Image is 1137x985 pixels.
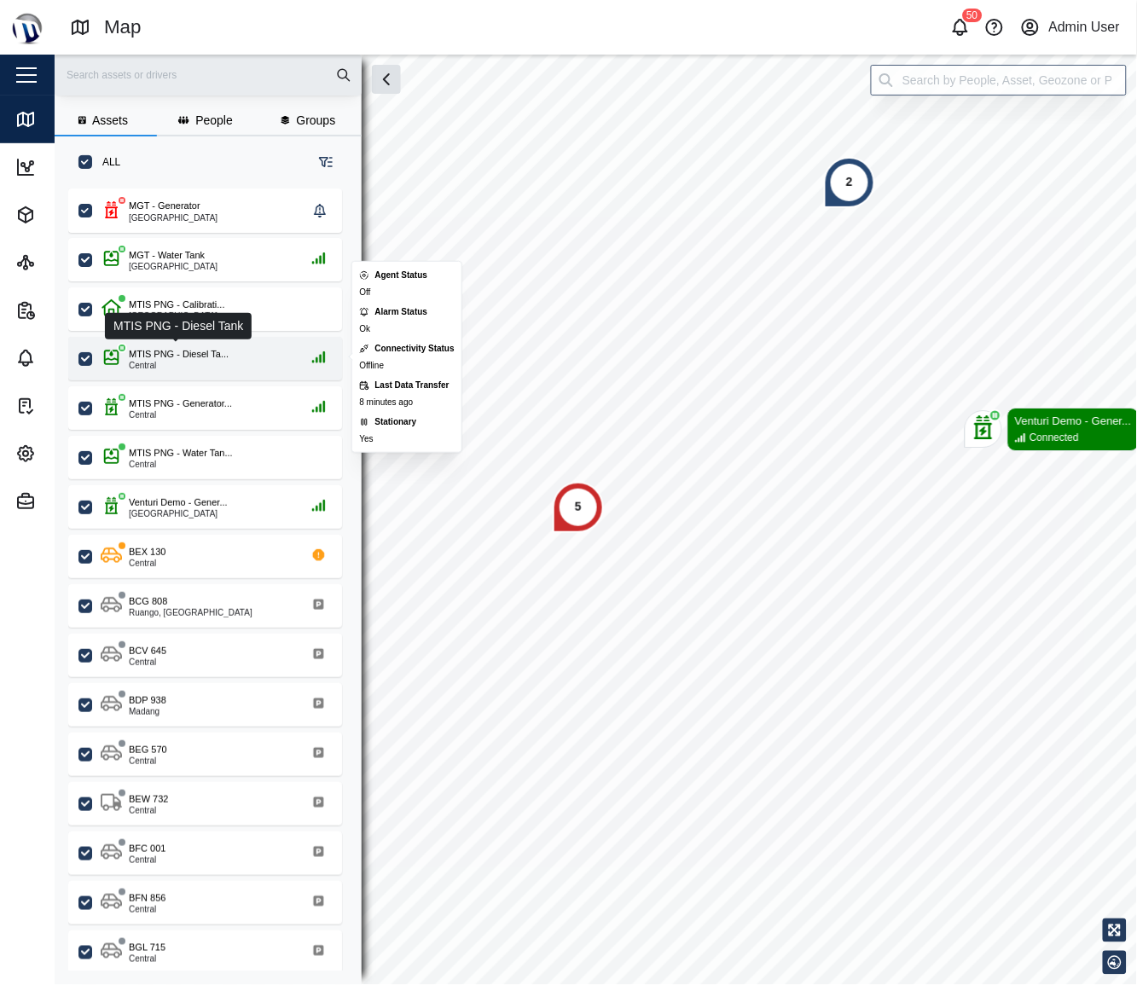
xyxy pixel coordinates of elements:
[44,444,102,463] div: Settings
[44,253,84,272] div: Sites
[129,446,233,461] div: MTIS PNG - Water Tan...
[1030,430,1079,446] div: Connected
[129,298,224,312] div: MTIS PNG - Calibrati...
[9,9,46,46] img: Main Logo
[44,206,94,224] div: Assets
[129,214,218,223] div: [GEOGRAPHIC_DATA]
[44,301,100,320] div: Reports
[44,110,81,129] div: Map
[129,545,165,559] div: BEX 130
[129,397,232,411] div: MTIS PNG - Generator...
[296,114,335,126] span: Groups
[962,9,982,22] div: 50
[195,114,233,126] span: People
[575,498,582,517] div: 5
[44,492,92,511] div: Admin
[359,396,413,409] div: 8 minutes ago
[129,248,205,263] div: MGT - Water Tank
[359,286,370,299] div: Off
[129,708,166,716] div: Madang
[44,158,117,177] div: Dashboard
[129,955,165,964] div: Central
[374,305,427,319] div: Alarm Status
[129,510,228,519] div: [GEOGRAPHIC_DATA]
[129,495,228,510] div: Venturi Demo - Gener...
[359,359,384,373] div: Offline
[129,594,167,609] div: BCG 808
[129,411,232,420] div: Central
[129,263,218,271] div: [GEOGRAPHIC_DATA]
[44,397,89,415] div: Tasks
[129,856,165,865] div: Central
[129,644,166,658] div: BCV 645
[129,312,224,321] div: [GEOGRAPHIC_DATA]
[824,157,875,208] div: Map marker
[129,792,168,807] div: BEW 732
[44,349,96,368] div: Alarms
[1015,413,1132,430] div: Venturi Demo - Gener...
[359,432,373,446] div: Yes
[129,757,167,766] div: Central
[129,941,165,955] div: BGL 715
[65,62,351,88] input: Search assets or drivers
[129,891,165,906] div: BFN 856
[129,559,165,568] div: Central
[129,743,167,757] div: BEG 570
[1017,15,1123,39] button: Admin User
[374,269,427,282] div: Agent Status
[129,842,165,856] div: BFC 001
[374,379,449,392] div: Last Data Transfer
[92,155,120,169] label: ALL
[553,482,604,533] div: Map marker
[92,114,128,126] span: Assets
[104,13,142,43] div: Map
[846,173,853,192] div: 2
[68,183,361,971] div: grid
[374,415,416,429] div: Stationary
[871,65,1127,96] input: Search by People, Asset, Geozone or Place
[129,906,165,914] div: Central
[129,461,233,469] div: Central
[129,609,252,617] div: Ruango, [GEOGRAPHIC_DATA]
[129,199,200,213] div: MGT - Generator
[359,322,370,336] div: Ok
[374,342,454,356] div: Connectivity Status
[1049,17,1121,38] div: Admin User
[129,347,229,362] div: MTIS PNG - Diesel Ta...
[129,658,166,667] div: Central
[129,807,168,815] div: Central
[129,693,166,708] div: BDP 938
[129,362,229,370] div: Central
